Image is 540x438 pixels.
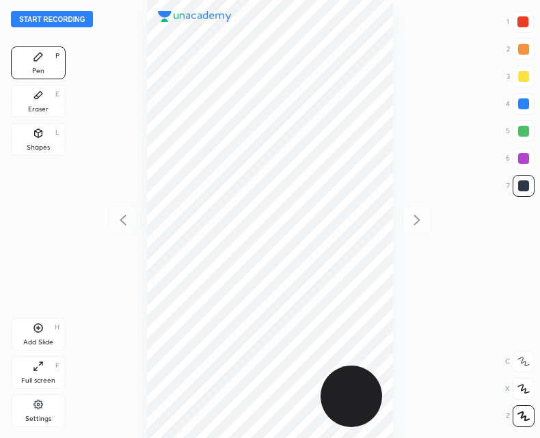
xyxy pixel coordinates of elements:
button: Start recording [11,11,93,27]
div: Z [506,405,535,427]
div: Eraser [28,106,49,113]
div: P [55,53,59,59]
div: 4 [506,93,535,115]
div: Pen [32,68,44,74]
div: Full screen [21,377,55,384]
div: 5 [506,120,535,142]
div: L [55,129,59,136]
img: logo.38c385cc.svg [158,11,232,22]
div: 3 [507,66,535,87]
div: Settings [25,415,51,422]
div: 1 [507,11,534,33]
div: F [55,362,59,369]
div: 2 [507,38,535,60]
div: Shapes [27,144,50,151]
div: E [55,91,59,98]
div: Add Slide [23,339,53,346]
div: 7 [507,175,535,197]
div: C [505,351,535,372]
div: X [505,378,535,400]
div: 6 [506,148,535,169]
div: H [55,324,59,331]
